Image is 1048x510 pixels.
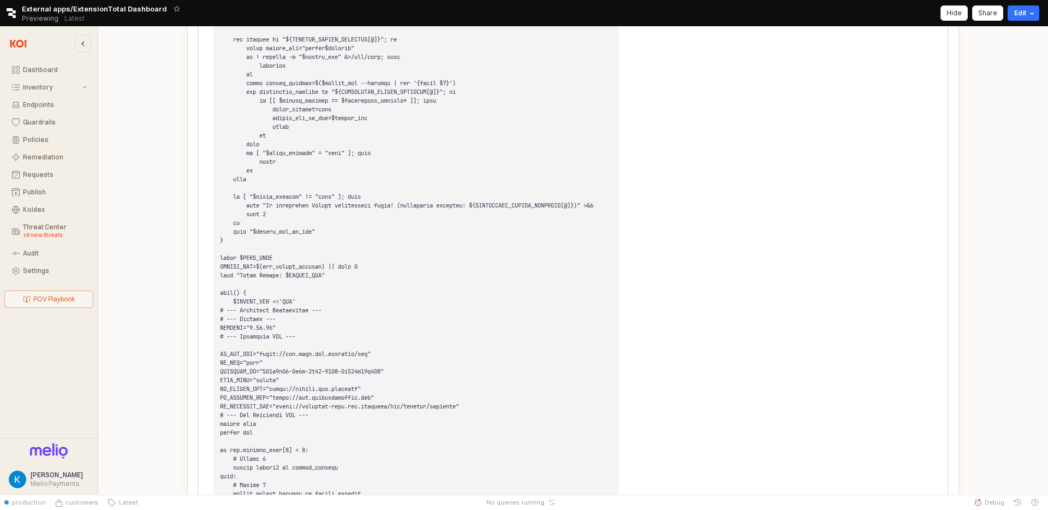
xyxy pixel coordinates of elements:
button: Policies [5,132,93,147]
div: Previewing Latest [22,11,91,26]
span: Debug [985,498,1004,507]
span: Latest [116,498,138,507]
button: Debug [969,495,1009,510]
button: Inventory [5,80,93,95]
button: Hide app [940,5,968,21]
button: POV Playbook [4,290,93,308]
div: Requests [23,171,87,179]
div: Melio Payments [31,479,83,488]
button: Audit [5,246,93,261]
button: Koidex [5,202,93,217]
div: Hide [946,6,962,20]
button: Dashboard [5,62,93,78]
div: Policies [23,136,87,144]
p: Latest [64,14,85,23]
button: Reset app state [546,499,557,506]
main: App Body [98,26,1048,495]
div: Threat Center [23,223,87,240]
button: Threat Center [5,220,93,244]
span: External apps/ExtensionTotal Dashboard [22,3,167,14]
button: Releases and History [58,11,91,26]
button: Requests [5,167,93,182]
button: Latest [103,495,142,510]
div: Dashboard [23,66,87,74]
span: Previewing [22,13,58,24]
div: Guardrails [23,118,87,126]
button: Source Control [50,495,103,510]
span: production [12,498,46,507]
button: Publish [5,185,93,200]
div: Audit [23,250,87,257]
span: customers [65,498,98,507]
button: Add app to favorites [171,3,182,14]
div: Koidex [23,206,87,214]
div: Publish [23,188,87,196]
button: Edit [1008,5,1039,21]
span: [PERSON_NAME] [31,471,83,479]
button: Remediation [5,150,93,165]
button: History [1009,495,1026,510]
button: Guardrails [5,115,93,130]
p: Share [978,9,997,17]
span: No queries running [486,498,544,507]
button: Settings [5,263,93,278]
div: Endpoints [23,101,87,109]
button: Endpoints [5,97,93,112]
button: Help [1026,495,1044,510]
div: Settings [23,267,87,275]
div: 16 new threats [23,231,87,240]
p: POV Playbook [33,295,75,304]
div: Inventory [23,84,80,91]
button: Share app [972,5,1003,21]
div: Remediation [23,153,87,161]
